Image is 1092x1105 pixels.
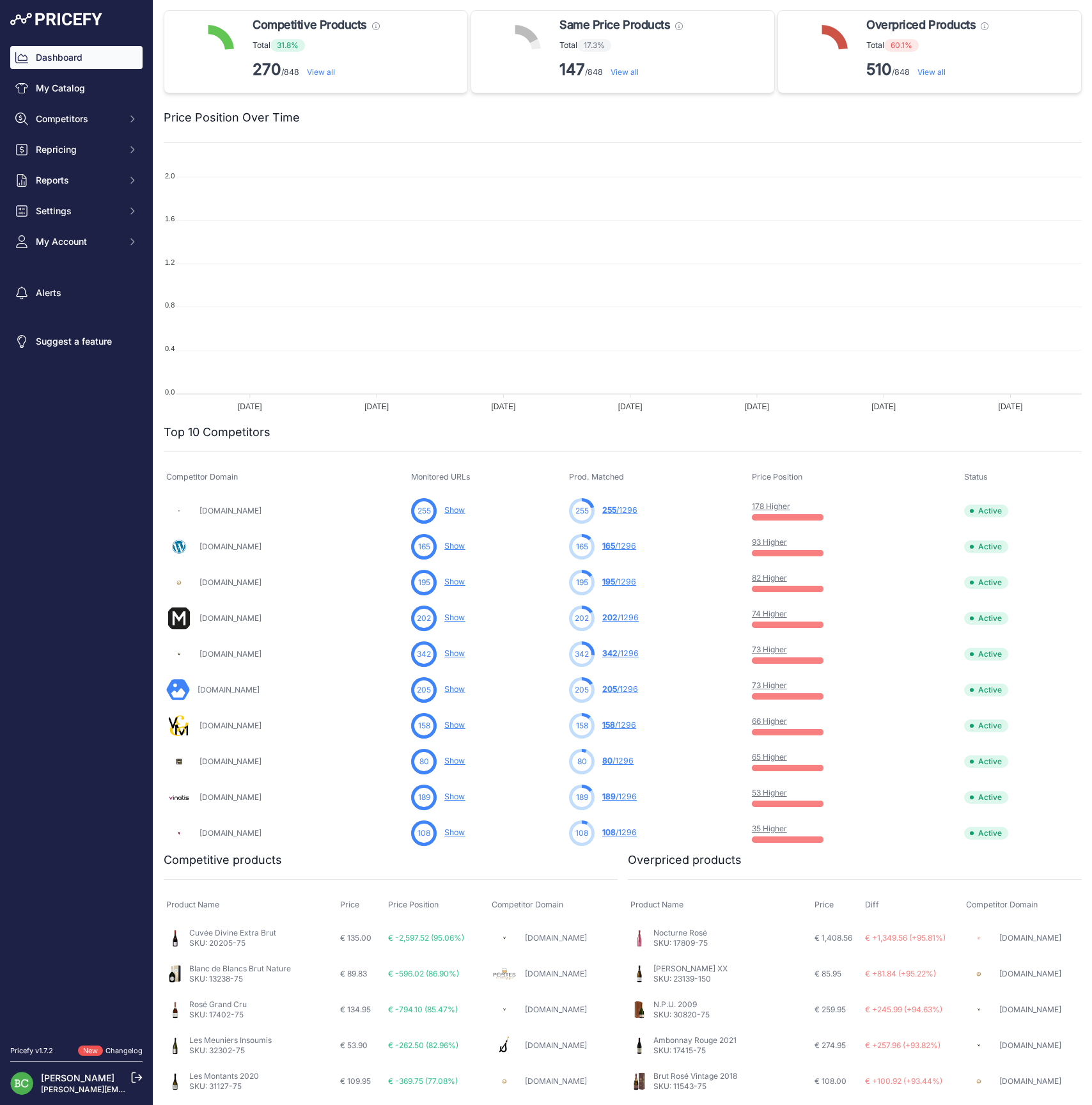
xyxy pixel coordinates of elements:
[999,1005,1061,1014] a: [DOMAIN_NAME]
[189,964,291,973] a: Blanc de Blancs Brut Nature
[36,143,120,156] span: Repricing
[815,900,834,909] span: Price
[444,613,465,622] a: Show
[417,684,431,696] span: 205
[653,1081,737,1092] p: SKU: 11543-75
[164,109,300,127] h2: Price Position Over Time
[189,1046,272,1056] p: SKU: 32302-75
[865,969,936,978] span: € +81.84 (+95.22%)
[653,999,697,1009] a: N.P.U. 2009
[966,900,1038,909] span: Competitor Domain
[10,46,143,69] a: Dashboard
[865,1076,942,1086] span: € +100.92 (+93.44%)
[165,172,175,180] tspan: 2.0
[41,1072,114,1083] a: [PERSON_NAME]
[10,1046,53,1056] div: Pricefy v1.7.2
[253,16,367,34] span: Competitive Products
[653,1010,710,1020] p: SKU: 30820-75
[10,46,143,1030] nav: Sidebar
[964,791,1008,804] span: Active
[10,330,143,353] a: Suggest a feature
[866,16,976,34] span: Overpriced Products
[602,541,636,551] a: 165/1296
[569,472,624,482] span: Prod. Matched
[559,16,670,34] span: Same Price Products
[964,755,1008,768] span: Active
[36,205,120,217] span: Settings
[189,1081,259,1092] p: SKU: 31127-75
[752,573,787,583] a: 82 Higher
[189,974,291,984] p: SKU: 13238-75
[525,969,587,978] a: [DOMAIN_NAME]
[630,900,683,909] span: Product Name
[340,900,359,909] span: Price
[999,402,1023,411] tspan: [DATE]
[964,576,1008,589] span: Active
[884,39,919,52] span: 60.1%
[999,1076,1061,1086] a: [DOMAIN_NAME]
[418,541,430,552] span: 165
[388,1005,458,1014] span: € -794.10 (85.47%)
[340,1005,371,1014] span: € 134.95
[189,938,276,948] p: SKU: 20205-75
[238,402,262,411] tspan: [DATE]
[559,39,683,52] p: Total
[576,720,588,732] span: 158
[388,900,439,909] span: Price Position
[576,577,588,588] span: 195
[653,1071,737,1081] a: Brut Rosé Vintage 2018
[10,138,143,161] button: Repricing
[199,577,261,587] a: [DOMAIN_NAME]
[745,402,769,411] tspan: [DATE]
[576,792,588,803] span: 189
[198,685,260,694] a: [DOMAIN_NAME]
[752,472,802,482] span: Price Position
[964,648,1008,661] span: Active
[964,472,988,482] span: Status
[189,1010,247,1020] p: SKU: 17402-75
[602,827,637,837] a: 108/1296
[576,541,588,552] span: 165
[525,1076,587,1086] a: [DOMAIN_NAME]
[165,258,175,266] tspan: 1.2
[444,792,465,801] a: Show
[865,933,946,943] span: € +1,349.56 (+95.81%)
[815,1040,846,1050] span: € 274.95
[444,756,465,765] a: Show
[575,613,589,624] span: 202
[865,1040,940,1050] span: € +257.96 (+93.82%)
[752,645,787,654] a: 73 Higher
[199,756,261,766] a: [DOMAIN_NAME]
[340,969,367,978] span: € 89.83
[164,423,270,441] h2: Top 10 Competitors
[752,788,787,797] a: 53 Higher
[253,39,380,52] p: Total
[602,684,617,694] span: 205
[166,472,238,482] span: Competitor Domain
[602,720,636,730] a: 158/1296
[189,1071,259,1081] a: Les Montants 2020
[964,540,1008,553] span: Active
[199,792,261,802] a: [DOMAIN_NAME]
[10,200,143,223] button: Settings
[999,933,1061,943] a: [DOMAIN_NAME]
[444,541,465,551] a: Show
[999,969,1061,978] a: [DOMAIN_NAME]
[165,388,175,396] tspan: 0.0
[752,501,790,511] a: 178 Higher
[602,577,615,586] span: 195
[602,541,615,551] span: 165
[419,756,429,767] span: 80
[444,648,465,658] a: Show
[752,824,787,833] a: 35 Higher
[602,505,616,515] span: 255
[189,1035,272,1045] a: Les Meuniers Insoumis
[307,67,335,77] a: View all
[602,577,636,586] a: 195/1296
[525,1005,587,1014] a: [DOMAIN_NAME]
[253,60,281,79] strong: 270
[105,1046,143,1055] a: Changelog
[815,969,841,978] span: € 85.95
[602,756,634,765] a: 80/1296
[491,402,515,411] tspan: [DATE]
